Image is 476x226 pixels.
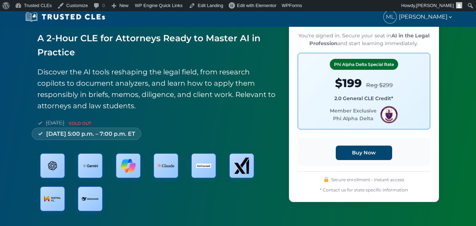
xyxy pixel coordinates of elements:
[116,153,141,178] div: Copilot
[82,190,99,207] img: DeepSeek Logo
[336,146,392,160] button: Buy Now
[40,153,65,178] div: ChatGPT
[304,106,424,123] span: Member Exclusive Phi Alpha Delta
[384,11,396,23] span: ML
[46,120,64,126] span: [DATE]
[157,157,174,174] img: Claude Logo
[191,153,216,178] div: CoCounsel
[78,187,103,211] div: DeepSeek
[380,106,398,123] img: PADlogo-1.png
[324,177,329,182] img: 🔒
[78,153,103,178] div: Gemini
[304,94,424,102] div: 2.0 General CLE Credit*
[298,32,430,47] p: You're signed in. Secure your seat in and start learning immediately.
[37,31,278,59] p: A 2-Hour CLE for Attorneys Ready to Master AI in Practice
[44,190,61,207] img: Mistral AI Logo
[23,12,107,22] img: Trusted CLEs
[298,187,430,193] div: * Contact us for state specific information
[121,158,136,173] img: Copilot Logo
[416,3,454,8] span: [PERSON_NAME]
[69,121,91,126] span: SOLD OUT
[229,153,254,178] div: xAI
[44,157,61,175] img: ChatGPT Logo
[46,129,135,139] span: [DATE] 5:00 p.m. – 7:00 p.m. ET
[237,3,277,8] span: Edit with Elementor
[196,158,211,173] img: CoCounsel Logo
[32,128,141,140] div: [DATE] 5:00 p.m. – 7:00 p.m. ET
[335,74,362,92] span: $199
[37,66,278,111] p: Discover the AI tools reshaping the legal field, from research copilots to document analyzers, an...
[331,176,404,183] span: Secure enrollment • Instant access
[399,12,453,22] span: [PERSON_NAME]
[40,187,65,211] div: Mistral AI
[309,32,429,47] strong: AI in the Legal Profession
[234,158,250,174] img: xAI Logo
[82,158,98,173] img: Gemini Logo
[154,153,178,178] div: Claude
[330,59,398,70] div: Phi Alpha Delta Special Rate
[366,81,393,90] span: Reg $299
